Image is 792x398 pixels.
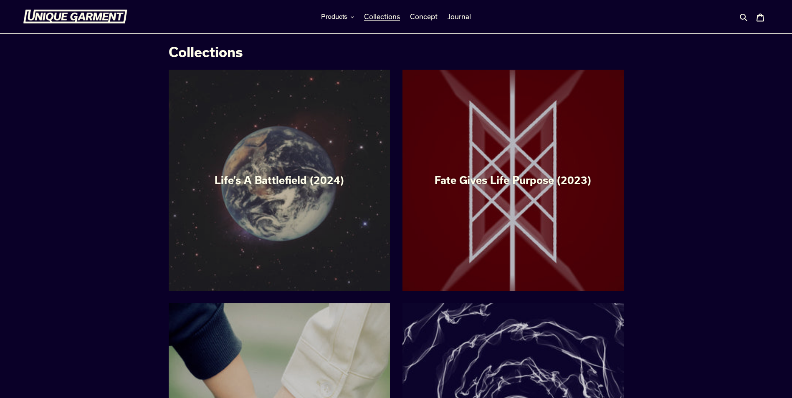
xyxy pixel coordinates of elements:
a: Life’s A Battlefield (2024) [169,70,390,291]
a: Collections [360,10,404,23]
a: Journal [443,10,475,23]
span: Products [321,13,347,21]
img: Unique Garment [23,10,127,24]
div: Fate Gives Life Purpose (2023) [402,174,624,186]
a: Concept [406,10,442,23]
span: Concept [410,13,438,21]
div: Life’s A Battlefield (2024) [169,174,390,186]
span: Journal [448,13,471,21]
span: Collections [364,13,400,21]
h1: Collections [169,44,624,60]
a: Fate Gives Life Purpose (2023) [402,70,624,291]
button: Products [317,10,358,23]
